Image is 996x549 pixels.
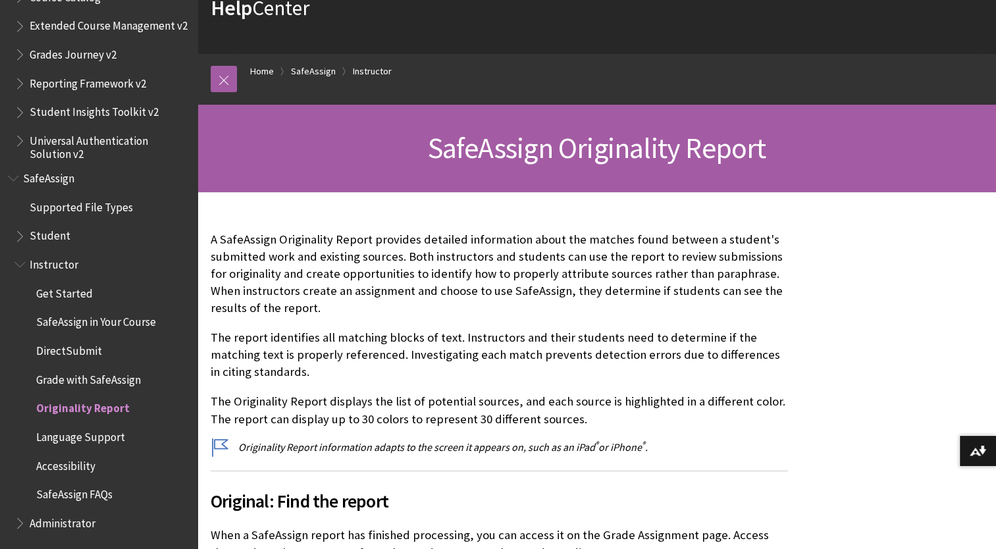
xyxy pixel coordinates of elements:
[211,231,788,317] p: A SafeAssign Originality Report provides detailed information about the matches found between a s...
[30,196,133,214] span: Supported File Types
[8,167,190,535] nav: Book outline for Blackboard SafeAssign
[30,512,95,530] span: Administrator
[291,63,336,80] a: SafeAssign
[642,439,645,449] sup: ®
[30,101,159,119] span: Student Insights Toolkit v2
[36,398,130,415] span: Originality Report
[36,369,141,386] span: Grade with SafeAssign
[36,455,95,473] span: Accessibility
[30,253,78,271] span: Instructor
[36,426,125,444] span: Language Support
[211,487,788,515] span: Original: Find the report
[36,282,93,300] span: Get Started
[30,15,188,33] span: Extended Course Management v2
[36,340,102,357] span: DirectSubmit
[36,484,113,502] span: SafeAssign FAQs
[211,393,788,427] p: The Originality Report displays the list of potential sources, and each source is highlighted in ...
[23,167,74,185] span: SafeAssign
[30,225,70,243] span: Student
[595,439,598,449] sup: ®
[30,72,146,90] span: Reporting Framework v2
[250,63,274,80] a: Home
[211,329,788,381] p: The report identifies all matching blocks of text. Instructors and their students need to determi...
[30,130,188,161] span: Universal Authentication Solution v2
[211,440,788,454] p: Originality Report information adapts to the screen it appears on, such as an iPad or iPhone .
[428,130,766,166] span: SafeAssign Originality Report
[36,311,156,329] span: SafeAssign in Your Course
[353,63,392,80] a: Instructor
[30,43,117,61] span: Grades Journey v2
